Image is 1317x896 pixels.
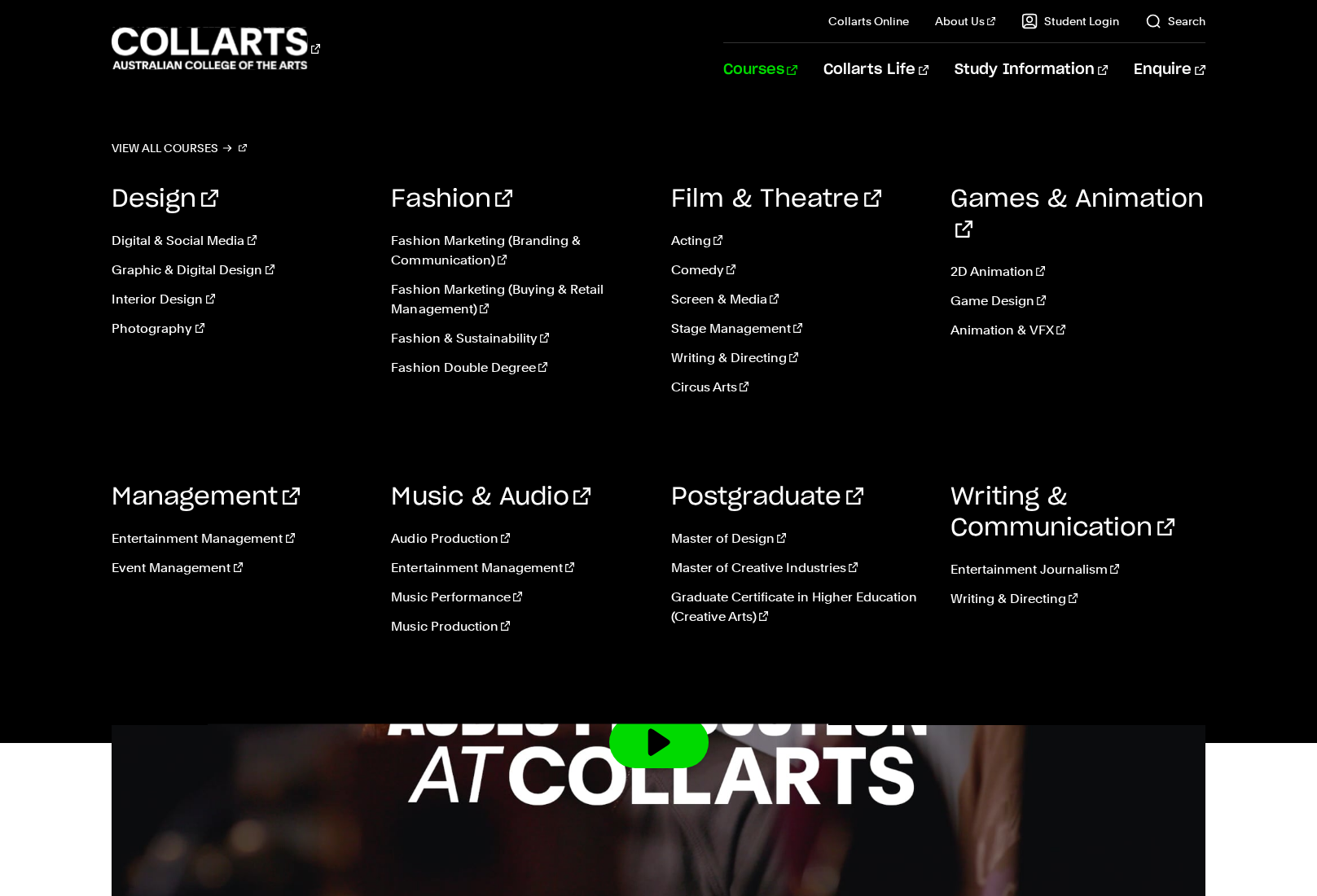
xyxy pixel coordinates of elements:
[391,485,590,509] a: Music & Audio
[950,321,1205,340] a: Animation & VFX
[955,43,1108,97] a: Study Information
[823,43,928,97] a: Collarts Life
[950,262,1205,282] a: 2D Animation
[671,558,926,578] a: Master of Creative Industries
[671,485,863,509] a: Postgraduate
[112,25,320,72] div: Go to homepage
[671,290,926,309] a: Screen & Media
[950,589,1205,609] a: Writing & Directing
[671,260,926,280] a: Comedy
[391,231,646,270] a: Fashion Marketing (Branding & Communication)
[671,319,926,339] a: Stage Management
[671,529,926,549] a: Master of Design
[112,137,247,160] a: View all courses
[112,187,218,212] a: Design
[112,485,300,509] a: Management
[671,588,926,627] a: Graduate Certificate in Higher Education (Creative Arts)
[950,560,1205,579] a: Entertainment Journalism
[723,43,797,97] a: Courses
[671,187,881,212] a: Film & Theatre
[1145,13,1205,29] a: Search
[391,558,646,578] a: Entertainment Management
[112,231,367,251] a: Digital & Social Media
[391,358,646,378] a: Fashion Double Degree
[391,329,646,348] a: Fashion & Sustainability
[1021,13,1119,29] a: Student Login
[671,231,926,251] a: Acting
[950,187,1204,243] a: Games & Animation
[935,13,995,29] a: About Us
[112,529,367,549] a: Entertainment Management
[391,280,646,319] a: Fashion Marketing (Buying & Retail Management)
[391,529,646,549] a: Audio Production
[671,378,926,397] a: Circus Arts
[828,13,909,29] a: Collarts Online
[950,291,1205,311] a: Game Design
[671,348,926,368] a: Writing & Directing
[391,187,512,212] a: Fashion
[391,617,646,636] a: Music Production
[1134,43,1205,97] a: Enquire
[112,260,367,280] a: Graphic & Digital Design
[112,558,367,578] a: Event Management
[112,290,367,309] a: Interior Design
[112,319,367,339] a: Photography
[950,485,1174,540] a: Writing & Communication
[391,588,646,607] a: Music Performance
